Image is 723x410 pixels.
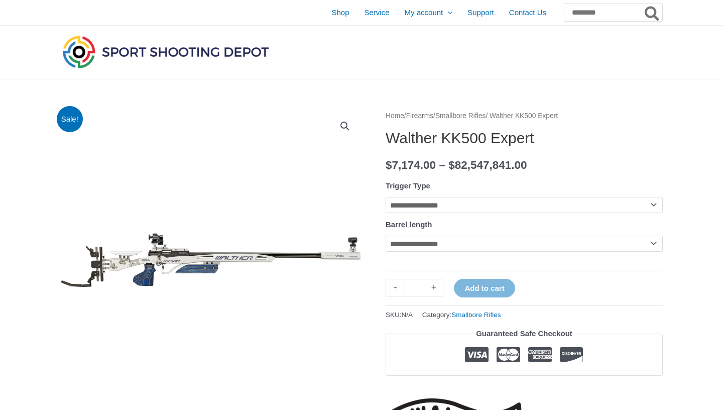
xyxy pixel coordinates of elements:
span: Category: [422,309,501,321]
span: N/A [402,311,413,319]
img: Sport Shooting Depot [60,33,271,70]
bdi: 82,547,841.00 [448,159,527,171]
nav: Breadcrumb [386,110,663,123]
span: – [439,159,445,171]
a: Smallbore Rifles [451,311,501,319]
a: Smallbore Rifles [435,112,486,120]
a: View full-screen image gallery [336,117,354,135]
span: $ [386,159,392,171]
a: Firearms [406,112,433,120]
input: Product quantity [405,279,424,296]
a: + [424,279,443,296]
h1: Walther KK500 Expert [386,129,663,147]
button: Search [643,4,662,21]
span: Sale! [57,106,83,133]
span: SKU: [386,309,413,321]
bdi: 7,174.00 [386,159,436,171]
a: Home [386,112,404,120]
label: Trigger Type [386,181,430,190]
legend: Guaranteed Safe Checkout [472,327,576,341]
span: $ [448,159,455,171]
button: Add to cart [454,279,515,297]
label: Barrel length [386,220,432,229]
a: - [386,279,405,296]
